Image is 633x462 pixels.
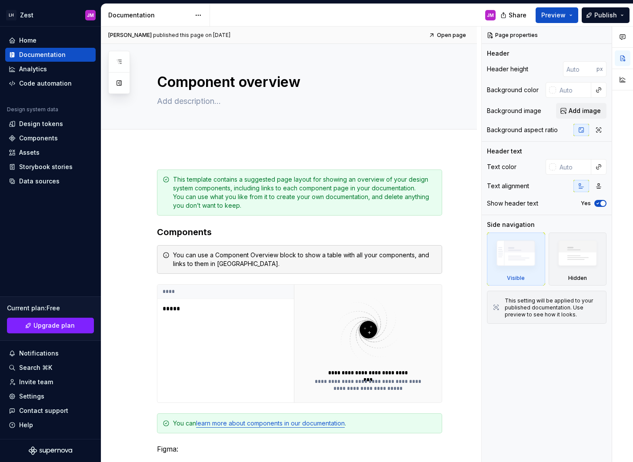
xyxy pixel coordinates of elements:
[541,11,566,20] span: Preview
[426,29,470,41] a: Open page
[5,404,96,418] button: Contact support
[594,11,617,20] span: Publish
[556,103,606,119] button: Add image
[582,7,630,23] button: Publish
[173,419,436,428] div: You can .
[569,106,601,115] span: Add image
[556,82,591,98] input: Auto
[196,419,345,427] a: learn more about components in our documentation
[19,50,66,59] div: Documentation
[5,174,96,188] a: Data sources
[5,389,96,403] a: Settings
[19,36,37,45] div: Home
[173,251,436,268] div: You can use a Component Overview block to show a table with all your components, and links to the...
[19,392,44,401] div: Settings
[536,7,578,23] button: Preview
[19,79,72,88] div: Code automation
[549,233,607,286] div: Hidden
[6,10,17,20] div: LH
[596,66,603,73] p: px
[19,120,63,128] div: Design tokens
[487,106,541,115] div: Background image
[487,182,529,190] div: Text alignment
[19,363,52,372] div: Search ⌘K
[5,33,96,47] a: Home
[5,62,96,76] a: Analytics
[2,6,99,24] button: LHZestJM
[19,177,60,186] div: Data sources
[19,406,68,415] div: Contact support
[487,199,538,208] div: Show header text
[5,346,96,360] button: Notifications
[7,318,94,333] button: Upgrade plan
[505,297,601,318] div: This setting will be applied to your published documentation. Use preview to see how it looks.
[487,86,539,94] div: Background color
[509,11,526,20] span: Share
[5,146,96,160] a: Assets
[487,126,558,134] div: Background aspect ratio
[153,32,230,39] div: published this page on [DATE]
[33,321,75,330] span: Upgrade plan
[19,378,53,386] div: Invite team
[487,233,545,286] div: Visible
[108,32,152,39] span: [PERSON_NAME]
[563,61,596,77] input: Auto
[19,148,40,157] div: Assets
[29,446,72,455] svg: Supernova Logo
[487,147,522,156] div: Header text
[5,76,96,90] a: Code automation
[5,48,96,62] a: Documentation
[5,418,96,432] button: Help
[108,11,190,20] div: Documentation
[487,163,516,171] div: Text color
[19,421,33,429] div: Help
[20,11,33,20] div: Zest
[155,72,440,93] textarea: Component overview
[19,65,47,73] div: Analytics
[5,117,96,131] a: Design tokens
[496,7,532,23] button: Share
[5,361,96,375] button: Search ⌘K
[87,12,94,19] div: JM
[487,65,528,73] div: Header height
[556,159,591,175] input: Auto
[7,304,94,312] div: Current plan : Free
[5,131,96,145] a: Components
[5,160,96,174] a: Storybook stories
[7,106,58,113] div: Design system data
[157,226,442,238] h3: Components
[157,444,442,454] p: Figma:
[19,134,58,143] div: Components
[487,12,494,19] div: JM
[5,375,96,389] a: Invite team
[487,220,535,229] div: Side navigation
[173,175,436,210] div: This template contains a suggested page layout for showing an overview of your design system comp...
[487,49,509,58] div: Header
[581,200,591,207] label: Yes
[437,32,466,39] span: Open page
[568,275,587,282] div: Hidden
[19,163,73,171] div: Storybook stories
[19,349,59,358] div: Notifications
[507,275,525,282] div: Visible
